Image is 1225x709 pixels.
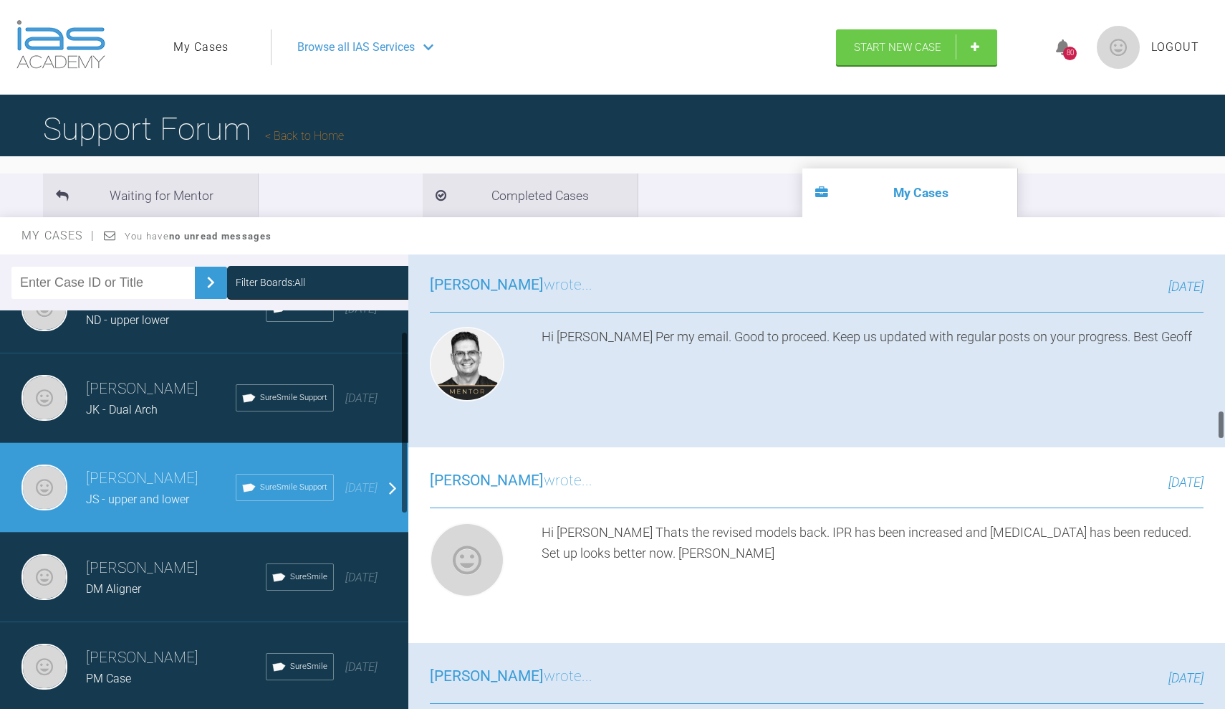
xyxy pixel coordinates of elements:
[125,231,272,242] span: You have
[430,667,544,685] span: [PERSON_NAME]
[86,313,169,327] span: ND - upper lower
[290,571,327,584] span: SureSmile
[21,644,67,690] img: Kris Kirkcaldy
[86,467,236,491] h3: [PERSON_NAME]
[86,672,131,685] span: PM Case
[1168,670,1204,685] span: [DATE]
[21,229,95,242] span: My Cases
[260,481,327,494] span: SureSmile Support
[345,391,378,405] span: [DATE]
[86,403,158,417] span: JK - Dual Arch
[1063,47,1077,60] div: 80
[290,660,327,673] span: SureSmile
[430,273,592,298] h3: wrote...
[345,481,378,495] span: [DATE]
[199,271,222,294] img: chevronRight.28bd32b0.svg
[11,267,195,299] input: Enter Case ID or Title
[86,646,266,670] h3: [PERSON_NAME]
[43,173,258,217] li: Waiting for Mentor
[430,469,592,493] h3: wrote...
[430,665,592,689] h3: wrote...
[430,523,504,597] img: Kris Kirkcaldy
[86,582,141,596] span: DM Aligner
[345,302,378,315] span: [DATE]
[173,38,229,57] a: My Cases
[86,377,236,401] h3: [PERSON_NAME]
[265,129,344,143] a: Back to Home
[1151,38,1199,57] a: Logout
[260,391,327,404] span: SureSmile Support
[297,38,415,57] span: Browse all IAS Services
[423,173,638,217] li: Completed Cases
[430,327,504,401] img: Geoff Stone
[542,327,1204,407] div: Hi [PERSON_NAME] Per my email. Good to proceed. Keep us updated with regular posts on your progre...
[1168,475,1204,490] span: [DATE]
[86,493,189,506] span: JS - upper and lower
[1168,279,1204,294] span: [DATE]
[542,523,1204,603] div: Hi [PERSON_NAME] Thats the revised models back. IPR has been increased and [MEDICAL_DATA] has bee...
[21,375,67,421] img: Kris Kirkcaldy
[430,276,544,293] span: [PERSON_NAME]
[430,472,544,489] span: [PERSON_NAME]
[43,104,344,154] h1: Support Forum
[236,275,305,290] div: Filter Boards: All
[345,660,378,674] span: [DATE]
[854,41,941,54] span: Start New Case
[802,168,1017,217] li: My Cases
[86,556,266,581] h3: [PERSON_NAME]
[169,231,272,242] strong: no unread messages
[836,29,997,65] a: Start New Case
[16,20,105,69] img: logo-light.3e3ef733.png
[345,571,378,584] span: [DATE]
[21,465,67,510] img: Kris Kirkcaldy
[1097,26,1140,69] img: profile.png
[21,554,67,600] img: Kris Kirkcaldy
